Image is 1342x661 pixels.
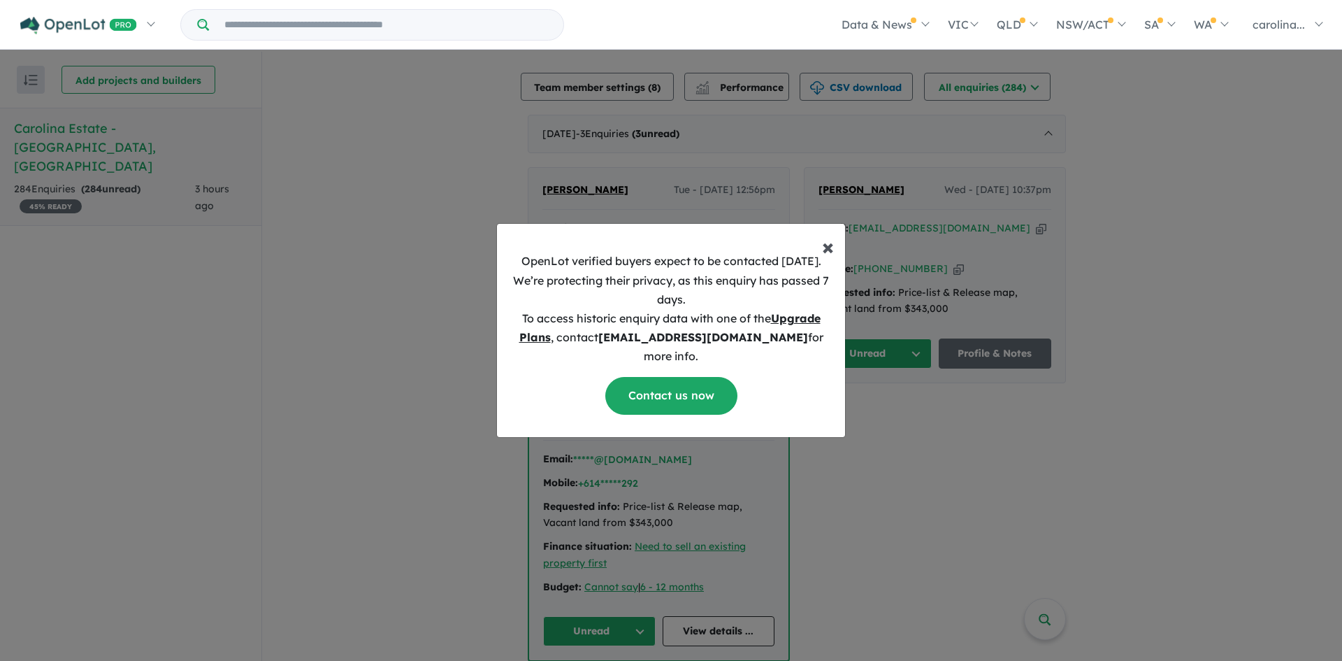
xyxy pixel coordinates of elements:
[598,330,808,344] b: [EMAIL_ADDRESS][DOMAIN_NAME]
[822,232,834,260] span: ×
[20,17,137,34] img: Openlot PRO Logo White
[508,252,834,366] p: OpenLot verified buyers expect to be contacted [DATE]. We’re protecting their privacy, as this en...
[1253,17,1305,31] span: carolina...
[605,377,737,414] a: Contact us now
[212,10,561,40] input: Try estate name, suburb, builder or developer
